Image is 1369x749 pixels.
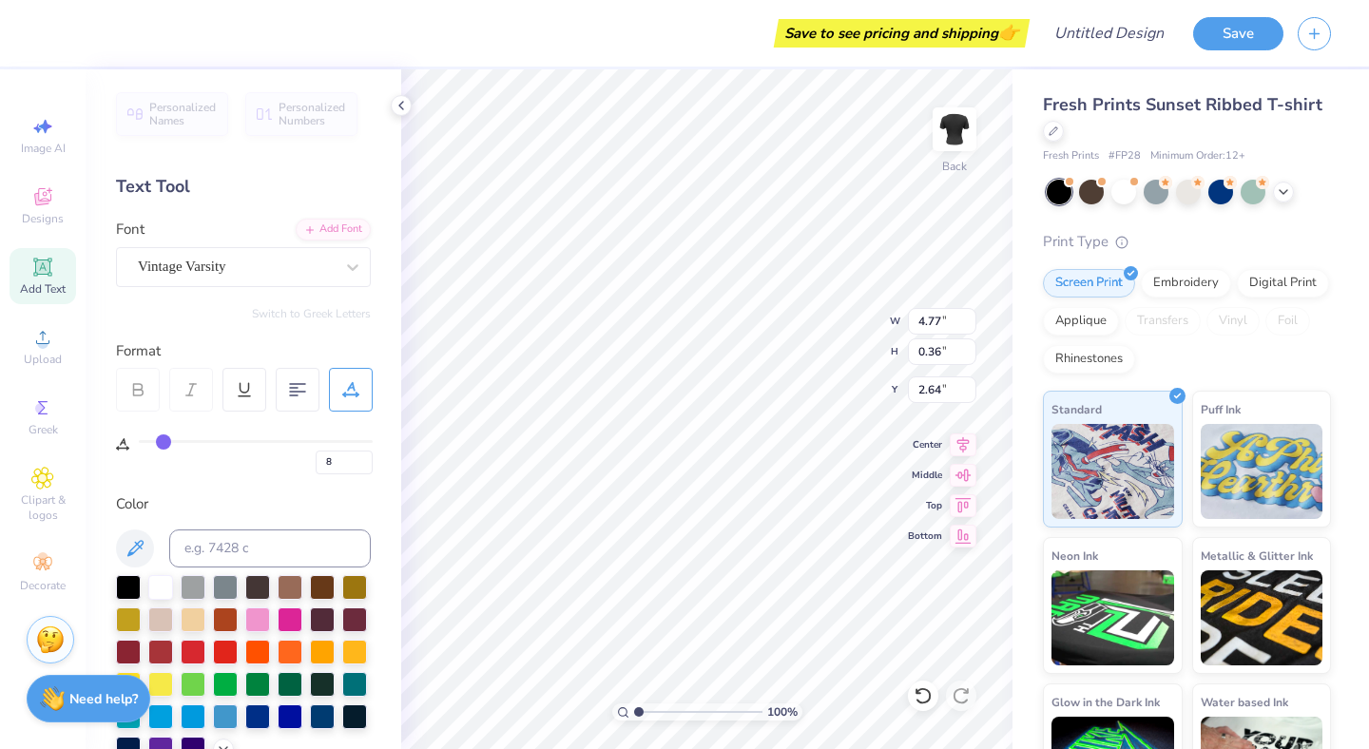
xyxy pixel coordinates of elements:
span: Standard [1051,399,1102,419]
img: Back [935,110,974,148]
span: Center [908,438,942,451]
span: Designs [22,211,64,226]
input: Untitled Design [1039,14,1179,52]
button: Switch to Greek Letters [252,306,371,321]
span: Water based Ink [1201,692,1288,712]
span: Decorate [20,578,66,593]
div: Add Font [296,219,371,240]
div: Rhinestones [1043,345,1135,374]
img: Puff Ink [1201,424,1323,519]
img: Neon Ink [1051,570,1174,665]
span: # FP28 [1109,148,1141,164]
span: Glow in the Dark Ink [1051,692,1160,712]
span: Personalized Names [149,101,217,127]
div: Vinyl [1206,307,1260,336]
div: Screen Print [1043,269,1135,298]
span: Top [908,499,942,512]
span: Minimum Order: 12 + [1150,148,1245,164]
img: Standard [1051,424,1174,519]
span: Greek [29,422,58,437]
span: Personalized Numbers [279,101,346,127]
span: Middle [908,469,942,482]
div: Print Type [1043,231,1331,253]
div: Color [116,493,371,515]
div: Embroidery [1141,269,1231,298]
div: Transfers [1125,307,1201,336]
span: Add Text [20,281,66,297]
strong: Need help? [69,690,138,708]
span: Fresh Prints [1043,148,1099,164]
div: Applique [1043,307,1119,336]
img: Metallic & Glitter Ink [1201,570,1323,665]
button: Save [1193,17,1283,50]
div: Foil [1265,307,1310,336]
label: Font [116,219,145,240]
div: Text Tool [116,174,371,200]
span: 100 % [767,703,798,720]
span: 👉 [998,21,1019,44]
div: Back [942,158,967,175]
div: Digital Print [1237,269,1329,298]
span: Puff Ink [1201,399,1241,419]
span: Metallic & Glitter Ink [1201,546,1313,566]
span: Bottom [908,529,942,543]
span: Neon Ink [1051,546,1098,566]
span: Image AI [21,141,66,156]
div: Save to see pricing and shipping [779,19,1025,48]
input: e.g. 7428 c [169,529,371,567]
span: Upload [24,352,62,367]
div: Format [116,340,373,362]
span: Fresh Prints Sunset Ribbed T-shirt [1043,93,1322,116]
span: Clipart & logos [10,492,76,523]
